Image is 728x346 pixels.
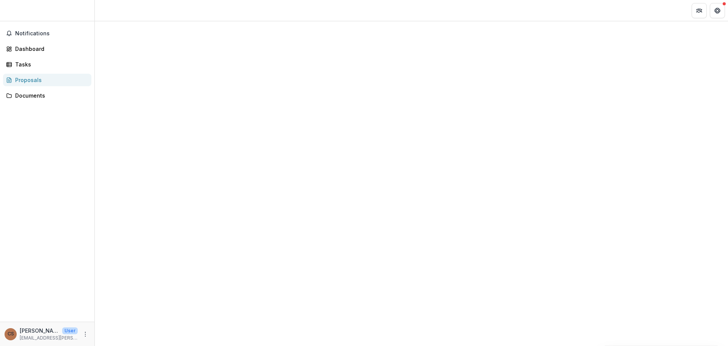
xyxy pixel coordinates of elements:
[15,60,85,68] div: Tasks
[20,335,78,341] p: [EMAIL_ADDRESS][PERSON_NAME][DOMAIN_NAME]
[20,327,59,335] p: [PERSON_NAME]
[8,332,14,337] div: Chanice Sweeney
[15,30,88,37] span: Notifications
[15,92,85,100] div: Documents
[15,45,85,53] div: Dashboard
[3,43,91,55] a: Dashboard
[692,3,707,18] button: Partners
[15,76,85,84] div: Proposals
[3,74,91,86] a: Proposals
[710,3,725,18] button: Get Help
[3,27,91,39] button: Notifications
[3,89,91,102] a: Documents
[62,327,78,334] p: User
[81,330,90,339] button: More
[3,58,91,71] a: Tasks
